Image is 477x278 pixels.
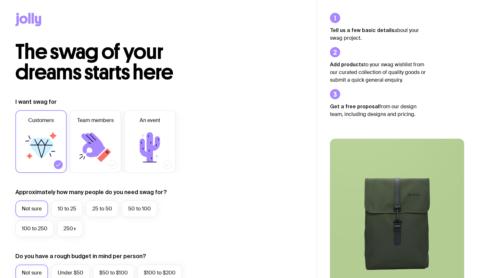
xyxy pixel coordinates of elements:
[140,117,160,124] span: An event
[86,200,119,217] label: 25 to 50
[28,117,54,124] span: Customers
[15,39,173,85] span: The swag of your dreams starts here
[122,200,157,217] label: 50 to 100
[15,252,146,260] label: Do you have a rough budget in mind per person?
[330,61,364,67] strong: Add products
[330,26,426,42] p: about your swag project.
[51,200,83,217] label: 10 to 25
[57,220,83,237] label: 250+
[330,27,394,33] strong: Tell us a few basic details
[330,61,426,84] p: to your swag wishlist from our curated collection of quality goods or submit a quick general enqu...
[330,103,379,109] strong: Get a free proposal
[15,98,57,106] label: I want swag for
[330,102,426,118] p: from our design team, including designs and pricing.
[77,117,114,124] span: Team members
[15,200,48,217] label: Not sure
[15,220,54,237] label: 100 to 250
[15,188,167,196] label: Approximately how many people do you need swag for?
